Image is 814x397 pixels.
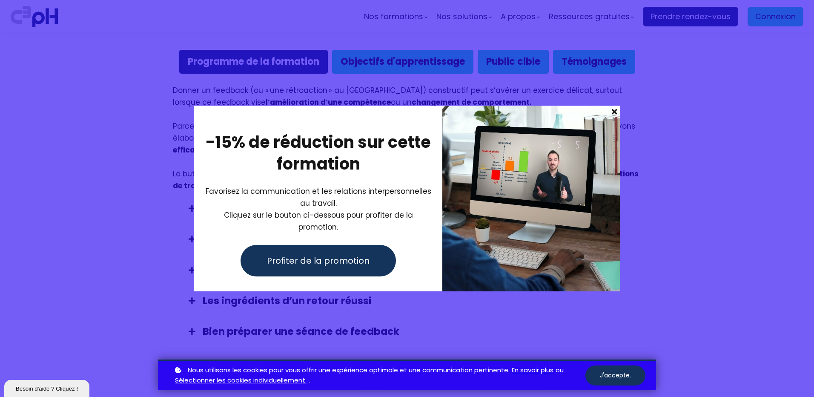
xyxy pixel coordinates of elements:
[585,365,645,385] button: J'accepte.
[512,365,553,376] a: En savoir plus
[4,378,91,397] iframe: chat widget
[267,254,370,267] span: Profiter de la promotion
[205,185,432,233] div: Cliquez sur le bouton ci-dessous pour profiter de la promotion.
[173,365,585,386] p: ou .
[205,131,432,175] h2: -15% de réduction sur cette formation
[206,186,431,208] span: Favorisez la communication et les relations interpersonnelles au travail.
[175,375,307,386] a: Sélectionner les cookies individuellement.
[188,365,510,376] span: Nous utilisons les cookies pour vous offrir une expérience optimale et une communication pertinente.
[241,245,396,276] button: Profiter de la promotion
